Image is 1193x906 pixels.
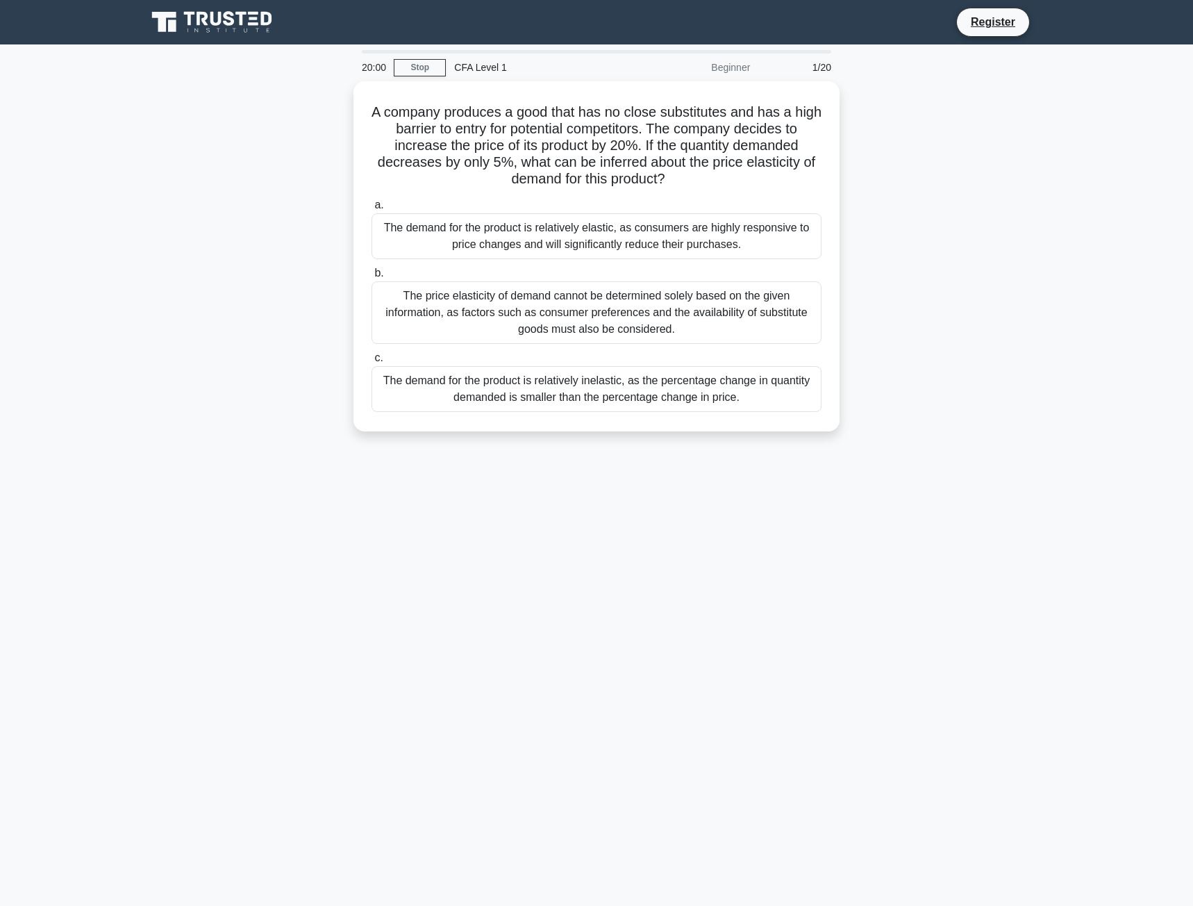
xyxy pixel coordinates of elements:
[374,267,383,279] span: b.
[372,366,821,412] div: The demand for the product is relatively inelastic, as the percentage change in quantity demanded...
[353,53,394,81] div: 20:00
[962,13,1024,31] a: Register
[374,352,383,363] span: c.
[758,53,840,81] div: 1/20
[446,53,637,81] div: CFA Level 1
[372,213,821,259] div: The demand for the product is relatively elastic, as consumers are highly responsive to price cha...
[394,59,446,76] a: Stop
[370,104,823,188] h5: A company produces a good that has no close substitutes and has a high barrier to entry for poten...
[374,199,383,211] span: a.
[637,53,758,81] div: Beginner
[372,281,821,344] div: The price elasticity of demand cannot be determined solely based on the given information, as fac...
